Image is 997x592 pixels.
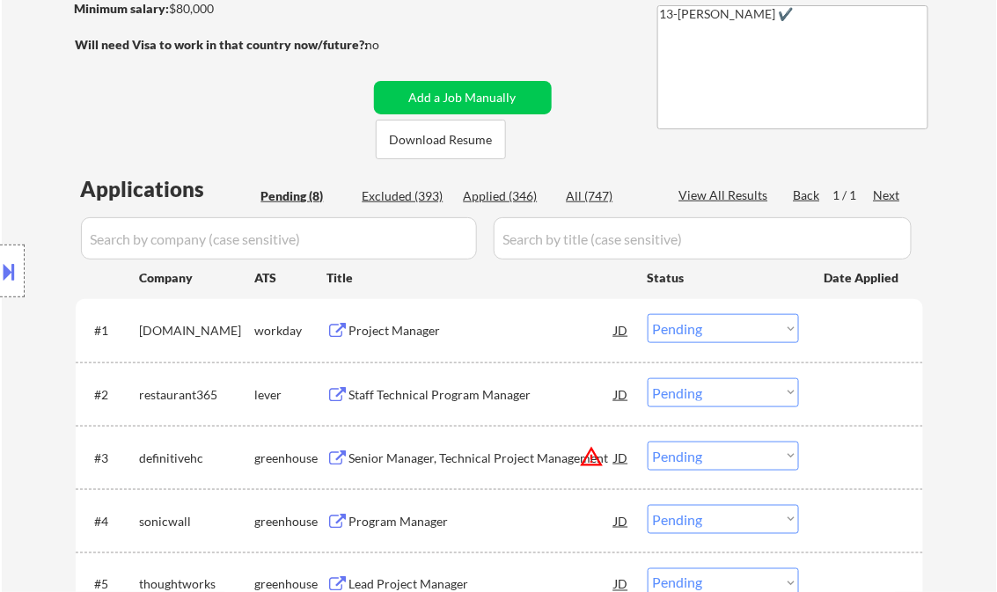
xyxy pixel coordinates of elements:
[140,513,255,530] div: sonicwall
[567,187,655,205] div: All (747)
[349,386,615,404] div: Staff Technical Program Manager
[494,217,912,259] input: Search by title (case sensitive)
[349,449,615,467] div: Senior Manager, Technical Project Management
[95,449,126,467] div: #3
[648,261,799,293] div: Status
[613,442,631,473] div: JD
[613,314,631,346] div: JD
[464,187,552,205] div: Applied (346)
[374,81,552,114] button: Add a Job Manually
[679,186,773,204] div: View All Results
[95,513,126,530] div: #4
[874,186,902,204] div: Next
[794,186,822,204] div: Back
[613,505,631,537] div: JD
[349,513,615,530] div: Program Manager
[255,449,327,467] div: greenhouse
[75,1,170,16] strong: Minimum salary:
[833,186,874,204] div: 1 / 1
[140,449,255,467] div: definitivehc
[580,444,605,469] button: warning_amber
[255,513,327,530] div: greenhouse
[376,120,506,159] button: Download Resume
[366,36,416,54] div: no
[349,322,615,340] div: Project Manager
[327,269,631,287] div: Title
[825,269,902,287] div: Date Applied
[613,378,631,410] div: JD
[363,187,451,205] div: Excluded (393)
[76,37,369,52] strong: Will need Visa to work in that country now/future?:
